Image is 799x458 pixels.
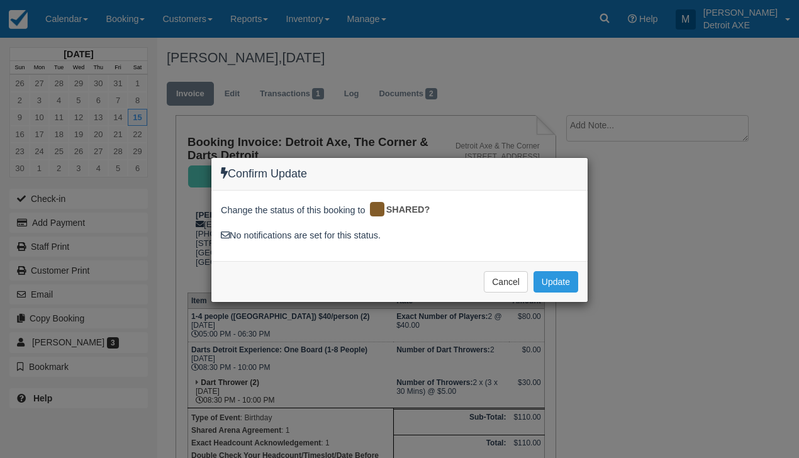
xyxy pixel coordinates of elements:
button: Cancel [484,271,528,293]
div: SHARED? [368,200,439,220]
button: Update [534,271,578,293]
span: Change the status of this booking to [221,204,366,220]
div: No notifications are set for this status. [221,229,578,242]
h4: Confirm Update [221,167,578,181]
